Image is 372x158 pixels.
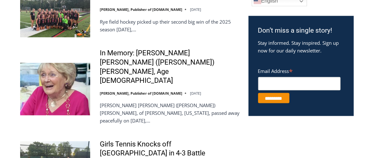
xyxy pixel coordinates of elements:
span: Intern @ [DOMAIN_NAME] [167,64,297,78]
a: [PERSON_NAME], Publisher of [DOMAIN_NAME] [100,7,182,12]
time: [DATE] [190,7,201,12]
p: Rye field hockey picked up their second big win of the 2025 season [DATE],… [100,18,240,33]
a: In Memory: [PERSON_NAME] [PERSON_NAME] ([PERSON_NAME]) [PERSON_NAME], Age [DEMOGRAPHIC_DATA] [100,49,240,85]
img: In Memory: Maureen Catherine (Devlin) Koecheler, Age 83 [20,63,90,115]
div: "[PERSON_NAME] and I covered the [DATE] Parade, which was a really eye opening experience as I ha... [162,0,302,62]
a: [PERSON_NAME], Publisher of [DOMAIN_NAME] [100,91,182,96]
a: Intern @ [DOMAIN_NAME] [154,62,310,80]
h3: Don’t miss a single story! [258,26,344,36]
time: [DATE] [190,91,201,96]
p: Stay informed. Stay inspired. Sign up now for our daily newsletter. [258,39,344,54]
label: Email Address [258,65,341,76]
p: [PERSON_NAME] [PERSON_NAME] ([PERSON_NAME]) [PERSON_NAME], of [PERSON_NAME], [US_STATE], passed a... [100,102,240,125]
